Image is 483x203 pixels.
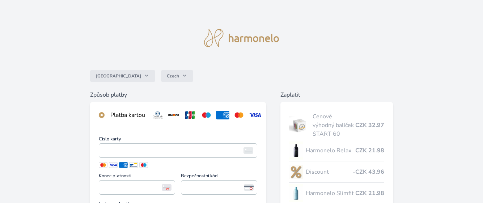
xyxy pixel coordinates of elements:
span: CZK 21.98 [355,189,384,198]
img: SLIMFIT_se_stinem_x-lo.jpg [289,184,303,202]
iframe: Iframe pro datum vypršení platnosti [102,182,172,193]
span: Harmonelo Relax [306,146,355,155]
img: start.jpg [289,116,310,134]
span: Číslo karty [99,137,257,143]
img: logo.svg [204,29,279,47]
span: [GEOGRAPHIC_DATA] [96,73,141,79]
span: Discount [306,168,353,176]
span: Bezpečnostní kód [181,174,257,180]
img: discount-lo.png [289,163,303,181]
h6: Zaplatit [280,90,393,99]
img: CLEAN_RELAX_se_stinem_x-lo.jpg [289,141,303,160]
img: card [243,147,253,154]
img: visa.svg [249,111,262,119]
h6: Způsob platby [90,90,266,99]
span: CZK 21.98 [355,146,384,155]
span: -CZK 43.96 [353,168,384,176]
img: diners.svg [151,111,164,119]
button: [GEOGRAPHIC_DATA] [90,70,155,82]
img: amex.svg [216,111,229,119]
img: Konec platnosti [162,184,171,191]
span: CZK 32.97 [355,121,384,130]
div: Platba kartou [110,111,145,119]
span: Konec platnosti [99,174,175,180]
span: Harmonelo Slimfit [306,189,355,198]
iframe: Iframe pro bezpečnostní kód [184,182,254,193]
img: mc.svg [232,111,246,119]
span: Czech [167,73,179,79]
img: maestro.svg [200,111,213,119]
img: discover.svg [167,111,181,119]
iframe: Iframe pro číslo karty [102,145,254,156]
span: Cenově výhodný balíček START 60 [313,112,355,138]
img: jcb.svg [183,111,197,119]
button: Czech [161,70,193,82]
